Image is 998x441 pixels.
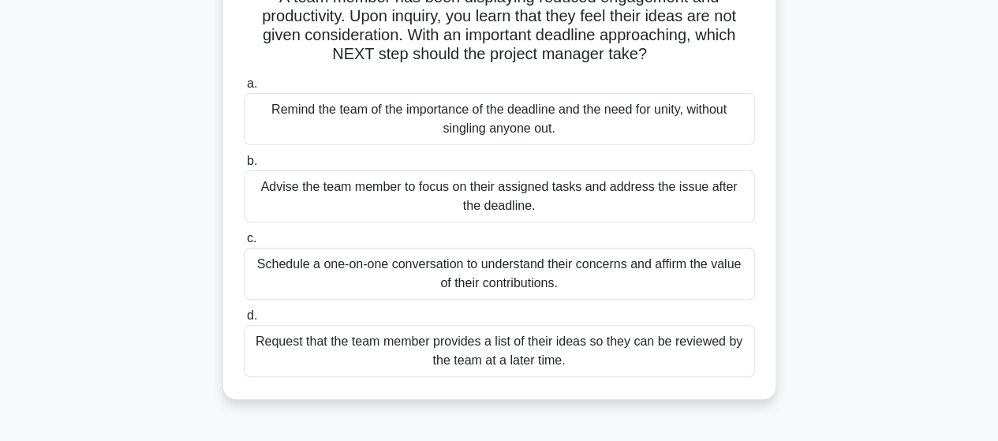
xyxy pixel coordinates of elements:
[244,93,755,145] div: Remind the team of the importance of the deadline and the need for unity, without singling anyone...
[247,308,257,322] span: d.
[244,248,755,300] div: Schedule a one-on-one conversation to understand their concerns and affirm the value of their con...
[244,325,755,377] div: Request that the team member provides a list of their ideas so they can be reviewed by the team a...
[244,170,755,222] div: Advise the team member to focus on their assigned tasks and address the issue after the deadline.
[247,231,256,245] span: c.
[247,154,257,167] span: b.
[247,77,257,90] span: a.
